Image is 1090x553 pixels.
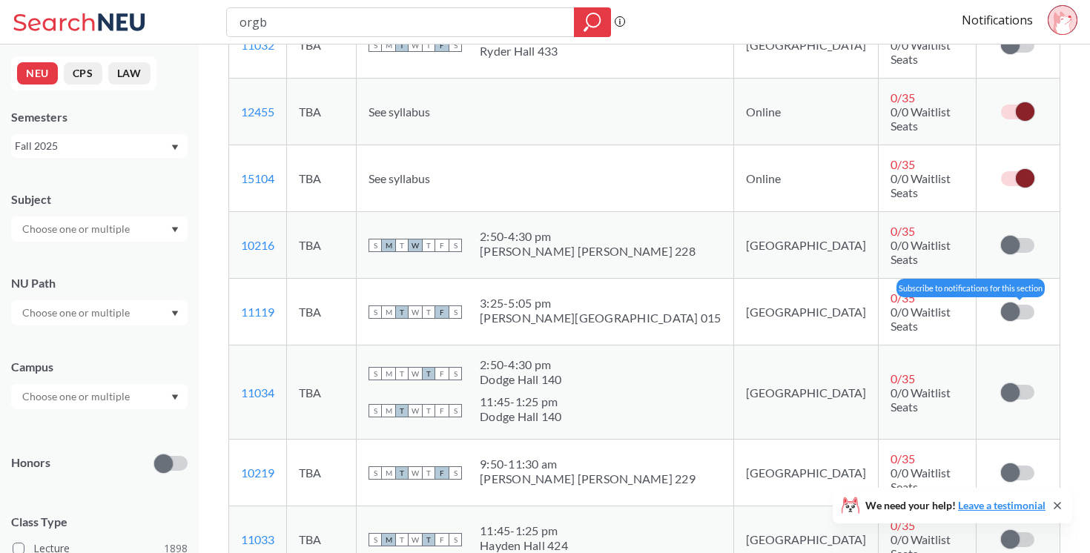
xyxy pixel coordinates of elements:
[395,533,409,546] span: T
[171,145,179,150] svg: Dropdown arrow
[480,523,568,538] div: 11:45 - 1:25 pm
[422,39,435,52] span: T
[369,533,382,546] span: S
[584,12,601,33] svg: magnifying glass
[449,367,462,380] span: S
[435,39,449,52] span: F
[171,311,179,317] svg: Dropdown arrow
[241,38,274,52] a: 11032
[409,466,422,480] span: W
[241,466,274,480] a: 10219
[891,466,951,494] span: 0/0 Waitlist Seats
[409,533,422,546] span: W
[733,12,878,79] td: [GEOGRAPHIC_DATA]
[409,305,422,319] span: W
[382,404,395,417] span: M
[422,466,435,480] span: T
[435,367,449,380] span: F
[480,394,562,409] div: 11:45 - 1:25 pm
[15,138,170,154] div: Fall 2025
[891,238,951,266] span: 0/0 Waitlist Seats
[238,10,564,35] input: Class, professor, course number, "phrase"
[409,39,422,52] span: W
[11,454,50,471] p: Honors
[435,466,449,480] span: F
[11,216,188,242] div: Dropdown arrow
[409,239,422,252] span: W
[11,384,188,409] div: Dropdown arrow
[435,533,449,546] span: F
[241,105,274,119] a: 12455
[395,367,409,380] span: T
[480,471,696,486] div: [PERSON_NAME] [PERSON_NAME] 229
[64,62,102,85] button: CPS
[369,466,382,480] span: S
[574,7,611,37] div: magnifying glass
[422,305,435,319] span: T
[865,500,1046,511] span: We need your help!
[11,514,188,530] span: Class Type
[891,305,951,333] span: 0/0 Waitlist Seats
[11,359,188,375] div: Campus
[108,62,151,85] button: LAW
[891,171,951,199] span: 0/0 Waitlist Seats
[369,105,430,119] span: See syllabus
[15,304,139,322] input: Choose one or multiple
[382,39,395,52] span: M
[15,388,139,405] input: Choose one or multiple
[409,404,422,417] span: W
[733,79,878,145] td: Online
[241,238,274,252] a: 10216
[287,279,357,345] td: TBA
[480,457,696,471] div: 9:50 - 11:30 am
[733,145,878,212] td: Online
[449,533,462,546] span: S
[395,466,409,480] span: T
[382,533,395,546] span: M
[435,404,449,417] span: F
[241,171,274,185] a: 15104
[891,90,915,105] span: 0 / 35
[891,157,915,171] span: 0 / 35
[449,305,462,319] span: S
[395,305,409,319] span: T
[480,44,558,59] div: Ryder Hall 433
[449,39,462,52] span: S
[11,300,188,325] div: Dropdown arrow
[382,239,395,252] span: M
[11,191,188,208] div: Subject
[287,212,357,279] td: TBA
[958,499,1046,511] a: Leave a testimonial
[241,305,274,319] a: 11119
[449,466,462,480] span: S
[733,345,878,440] td: [GEOGRAPHIC_DATA]
[891,224,915,238] span: 0 / 35
[422,404,435,417] span: T
[480,296,721,311] div: 3:25 - 5:05 pm
[891,105,951,133] span: 0/0 Waitlist Seats
[891,518,915,532] span: 0 / 35
[11,275,188,291] div: NU Path
[435,305,449,319] span: F
[449,239,462,252] span: S
[480,372,562,387] div: Dodge Hall 140
[733,440,878,506] td: [GEOGRAPHIC_DATA]
[962,12,1033,28] a: Notifications
[480,244,696,259] div: [PERSON_NAME] [PERSON_NAME] 228
[480,229,696,244] div: 2:50 - 4:30 pm
[422,367,435,380] span: T
[382,367,395,380] span: M
[369,171,430,185] span: See syllabus
[480,409,562,424] div: Dodge Hall 140
[382,466,395,480] span: M
[369,239,382,252] span: S
[171,394,179,400] svg: Dropdown arrow
[395,404,409,417] span: T
[11,134,188,158] div: Fall 2025Dropdown arrow
[409,367,422,380] span: W
[369,404,382,417] span: S
[480,311,721,325] div: [PERSON_NAME][GEOGRAPHIC_DATA] 015
[480,357,562,372] div: 2:50 - 4:30 pm
[241,532,274,546] a: 11033
[369,39,382,52] span: S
